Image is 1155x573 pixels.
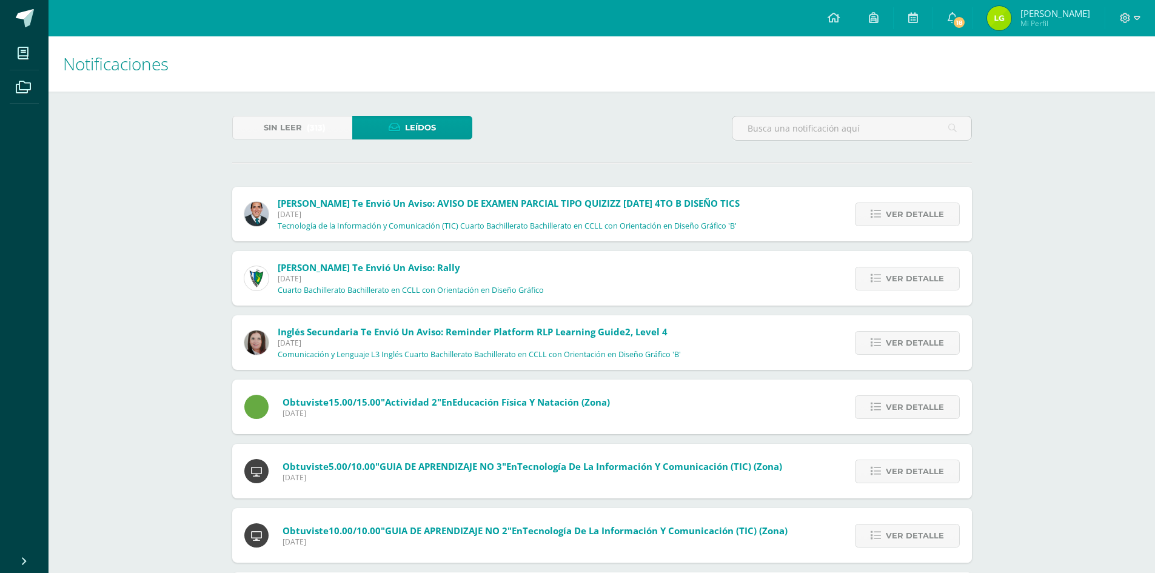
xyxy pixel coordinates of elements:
span: Ver detalle [886,396,944,418]
a: Leídos [352,116,472,139]
span: [DATE] [278,209,740,219]
span: [PERSON_NAME] te envió un aviso: AVISO DE EXAMEN PARCIAL TIPO QUIZIZZ [DATE] 4TO B DISEÑO TICS [278,197,740,209]
span: Inglés Secundaria te envió un aviso: Reminder Platform RLP Learning Guide2, Level 4 [278,326,668,338]
span: Ver detalle [886,524,944,547]
input: Busca una notificación aquí [732,116,971,140]
span: [DATE] [278,338,681,348]
span: Ver detalle [886,203,944,226]
span: Tecnología de la Información y Comunicación (TIC) (Zona) [517,460,782,472]
span: [PERSON_NAME] [1020,7,1090,19]
p: Comunicación y Lenguaje L3 Inglés Cuarto Bachillerato Bachillerato en CCLL con Orientación en Dis... [278,350,681,360]
span: [DATE] [283,472,782,483]
span: Obtuviste en [283,396,610,408]
span: [DATE] [283,537,788,547]
span: Mi Perfil [1020,18,1090,28]
span: 18 [952,16,966,29]
span: Obtuviste en [283,460,782,472]
span: 10.00/10.00 [329,524,381,537]
img: 8af0450cf43d44e38c4a1497329761f3.png [244,330,269,355]
span: "Actividad 2" [381,396,441,408]
span: Sin leer [264,116,302,139]
span: (313) [307,116,326,139]
span: Ver detalle [886,332,944,354]
p: Cuarto Bachillerato Bachillerato en CCLL con Orientación en Diseño Gráfico [278,286,544,295]
span: Leídos [405,116,436,139]
span: [DATE] [283,408,610,418]
span: "GUIA DE APRENDIZAJE NO 2" [381,524,512,537]
span: "GUIA DE APRENDIZAJE NO 3" [375,460,506,472]
span: Tecnología de la Información y Comunicación (TIC) (Zona) [523,524,788,537]
img: 9f174a157161b4ddbe12118a61fed988.png [244,266,269,290]
span: 15.00/15.00 [329,396,381,408]
a: Sin leer(313) [232,116,352,139]
span: Ver detalle [886,460,944,483]
span: [PERSON_NAME] te envió un aviso: Rally [278,261,460,273]
span: [DATE] [278,273,544,284]
span: Ver detalle [886,267,944,290]
span: Educación Física y Natación (Zona) [452,396,610,408]
span: Notificaciones [63,52,169,75]
span: 5.00/10.00 [329,460,375,472]
span: Obtuviste en [283,524,788,537]
img: 0181e57ae90abd0f46ba382c94e9eb61.png [987,6,1011,30]
p: Tecnología de la Información y Comunicación (TIC) Cuarto Bachillerato Bachillerato en CCLL con Or... [278,221,737,231]
img: 2306758994b507d40baaa54be1d4aa7e.png [244,202,269,226]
